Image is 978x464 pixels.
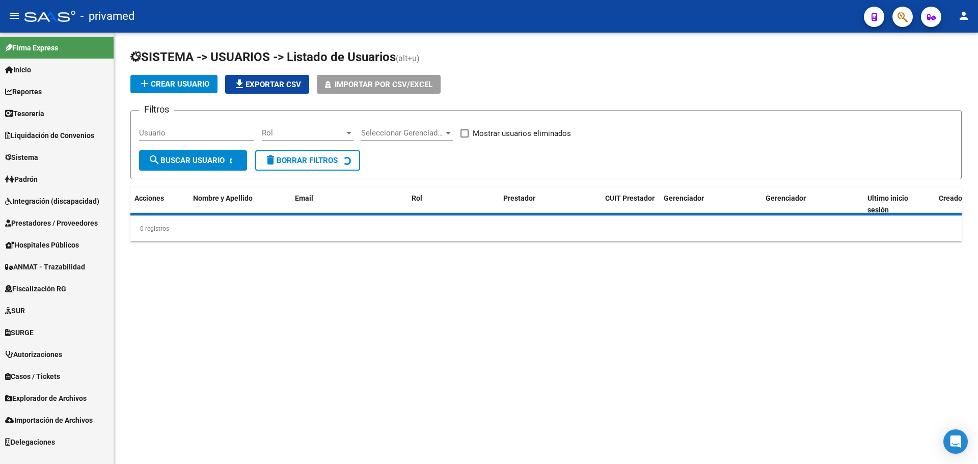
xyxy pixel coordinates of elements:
[130,75,218,93] button: Crear Usuario
[5,152,38,163] span: Sistema
[80,5,134,28] span: - privamed
[5,283,66,294] span: Fiscalización RG
[5,130,94,141] span: Liquidación de Convenios
[139,102,174,117] h3: Filtros
[5,393,87,404] span: Explorador de Archivos
[605,194,655,202] span: CUIT Prestador
[939,194,974,202] span: Creado por
[5,86,42,97] span: Reportes
[264,156,338,165] span: Borrar Filtros
[958,10,970,22] mat-icon: person
[255,150,360,171] button: Borrar Filtros
[5,217,98,229] span: Prestadores / Proveedores
[660,187,762,221] datatable-header-cell: Gerenciador
[8,10,20,22] mat-icon: menu
[473,127,571,140] span: Mostrar usuarios eliminados
[5,436,55,448] span: Delegaciones
[5,327,34,338] span: SURGE
[193,194,253,202] span: Nombre y Apellido
[5,174,38,185] span: Padrón
[412,194,422,202] span: Rol
[233,80,301,89] span: Exportar CSV
[762,187,863,221] datatable-header-cell: Gerenciador
[139,150,247,171] button: Buscar Usuario
[130,216,962,241] div: 0 registros
[225,75,309,94] button: Exportar CSV
[5,64,31,75] span: Inicio
[499,187,601,221] datatable-header-cell: Prestador
[317,75,441,94] button: Importar por CSV/Excel
[130,50,396,64] span: SISTEMA -> USUARIOS -> Listado de Usuarios
[396,53,420,63] span: (alt+u)
[189,187,291,221] datatable-header-cell: Nombre y Apellido
[139,77,151,90] mat-icon: add
[867,194,908,214] span: Ultimo inicio sesión
[134,194,164,202] span: Acciones
[361,128,444,138] span: Seleccionar Gerenciador
[863,187,935,221] datatable-header-cell: Ultimo inicio sesión
[295,194,313,202] span: Email
[5,415,93,426] span: Importación de Archivos
[5,371,60,382] span: Casos / Tickets
[5,261,85,272] span: ANMAT - Trazabilidad
[139,79,209,89] span: Crear Usuario
[943,429,968,454] div: Open Intercom Messenger
[264,154,277,166] mat-icon: delete
[291,187,393,221] datatable-header-cell: Email
[5,42,58,53] span: Firma Express
[407,187,499,221] datatable-header-cell: Rol
[503,194,535,202] span: Prestador
[262,128,344,138] span: Rol
[5,196,99,207] span: Integración (discapacidad)
[335,80,432,89] span: Importar por CSV/Excel
[148,156,225,165] span: Buscar Usuario
[664,194,704,202] span: Gerenciador
[601,187,660,221] datatable-header-cell: CUIT Prestador
[5,305,25,316] span: SUR
[5,108,44,119] span: Tesorería
[5,239,79,251] span: Hospitales Públicos
[5,349,62,360] span: Autorizaciones
[148,154,160,166] mat-icon: search
[233,78,246,90] mat-icon: file_download
[766,194,806,202] span: Gerenciador
[130,187,189,221] datatable-header-cell: Acciones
